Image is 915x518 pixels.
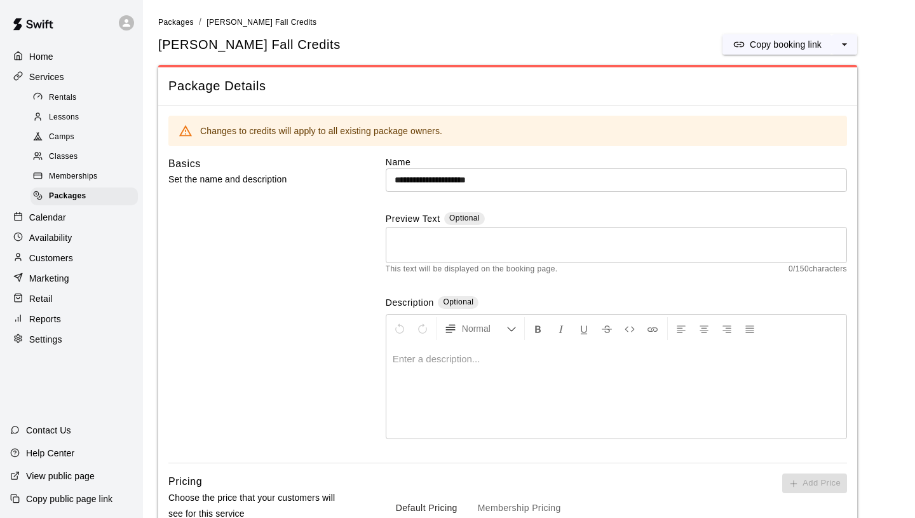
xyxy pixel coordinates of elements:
p: Help Center [26,447,74,460]
li: / [199,15,201,29]
div: Packages [30,187,138,205]
button: select merge strategy [832,34,857,55]
a: Retail [10,289,133,308]
p: Retail [29,292,53,305]
div: Classes [30,148,138,166]
div: Changes to credits will apply to all existing package owners. [200,119,442,142]
button: Justify Align [739,317,761,340]
button: Insert Link [642,317,663,340]
nav: breadcrumb [158,15,900,29]
h6: Pricing [168,474,202,490]
span: Package Details [168,78,847,95]
span: This text will be displayed on the booking page. [386,263,558,276]
p: Reports [29,313,61,325]
p: Marketing [29,272,69,285]
p: Set the name and description [168,172,345,187]
p: Calendar [29,211,66,224]
span: [PERSON_NAME] Fall Credits [207,18,316,27]
div: Memberships [30,168,138,186]
div: Camps [30,128,138,146]
a: Calendar [10,208,133,227]
a: Packages [158,17,194,27]
span: Camps [49,131,74,144]
p: View public page [26,470,95,482]
label: Name [386,156,847,168]
a: Rentals [30,88,143,107]
a: Customers [10,249,133,268]
a: Camps [30,128,143,147]
button: Format Underline [573,317,595,340]
span: 0 / 150 characters [789,263,847,276]
button: Format Strikethrough [596,317,618,340]
button: Redo [412,317,433,340]
span: Packages [158,18,194,27]
span: Optional [449,214,480,222]
span: Lessons [49,111,79,124]
a: Packages [30,187,143,207]
a: Settings [10,330,133,349]
p: Customers [29,252,73,264]
a: Home [10,47,133,66]
button: Undo [389,317,410,340]
button: Insert Code [619,317,640,340]
button: Center Align [693,317,715,340]
div: Lessons [30,109,138,126]
p: Copy booking link [750,38,822,51]
span: Classes [49,151,78,163]
p: Availability [29,231,72,244]
label: Description [386,296,434,311]
button: Formatting Options [439,317,522,340]
a: Services [10,67,133,86]
a: Marketing [10,269,133,288]
button: Format Italics [550,317,572,340]
a: Memberships [30,167,143,187]
h6: Basics [168,156,201,172]
a: Availability [10,228,133,247]
button: Format Bold [527,317,549,340]
span: Optional [443,297,473,306]
span: Normal [462,322,506,335]
span: Rentals [49,92,77,104]
a: Reports [10,310,133,329]
p: Settings [29,333,62,346]
div: split button [722,34,857,55]
p: Home [29,50,53,63]
button: Copy booking link [722,34,832,55]
p: Contact Us [26,424,71,437]
button: Left Align [670,317,692,340]
label: Preview Text [386,212,440,227]
span: Memberships [49,170,97,183]
a: Lessons [30,107,143,127]
p: Copy public page link [26,493,112,505]
span: Packages [49,190,86,203]
h5: [PERSON_NAME] Fall Credits [158,36,341,53]
a: Classes [30,147,143,167]
button: Right Align [716,317,738,340]
p: Services [29,71,64,83]
div: Rentals [30,89,138,107]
